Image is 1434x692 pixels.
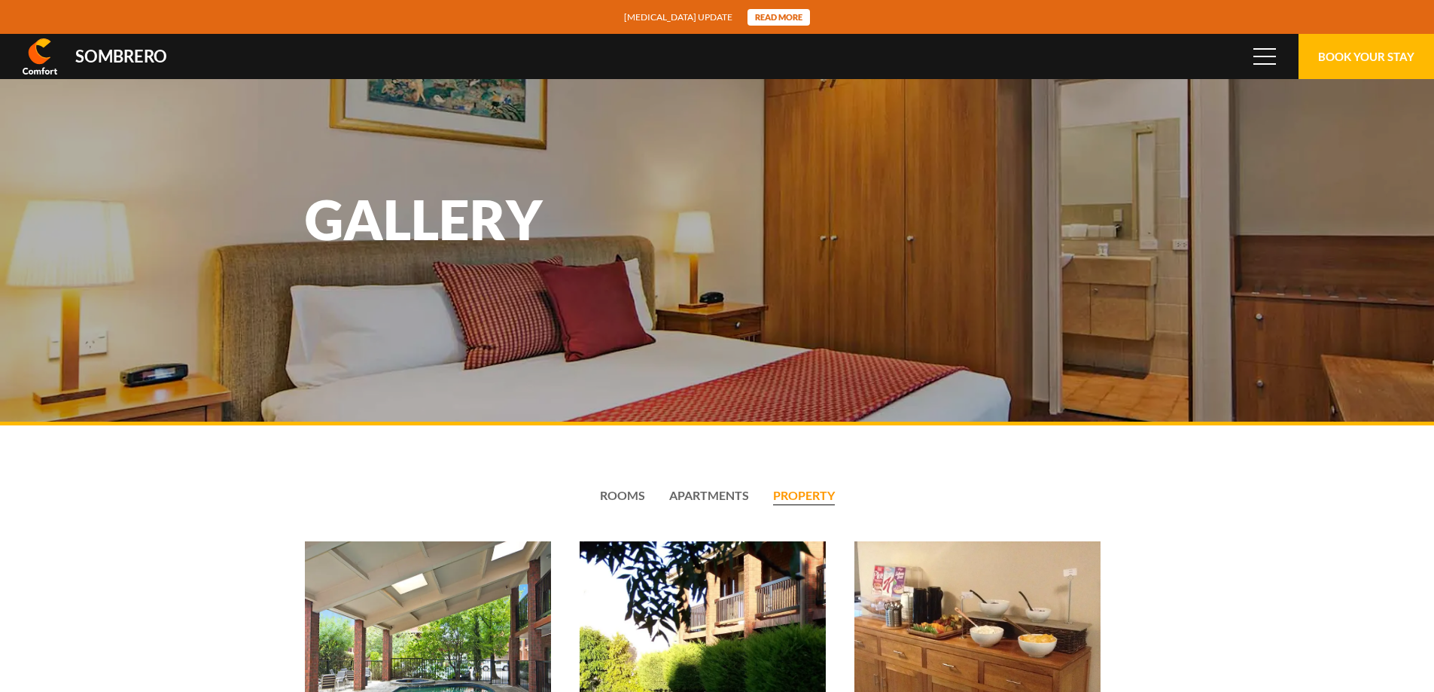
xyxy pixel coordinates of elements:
div: Sombrero [75,48,167,65]
h1: Gallery [305,192,719,246]
button: Book Your Stay [1299,34,1434,79]
li: Rooms [600,488,645,505]
li: Apartments [669,488,749,505]
span: [MEDICAL_DATA] update [624,10,732,24]
button: Menu [1242,34,1287,79]
img: Comfort Inn & Suites Sombrero [23,38,57,75]
li: Property [773,488,835,505]
span: Menu [1253,48,1276,65]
